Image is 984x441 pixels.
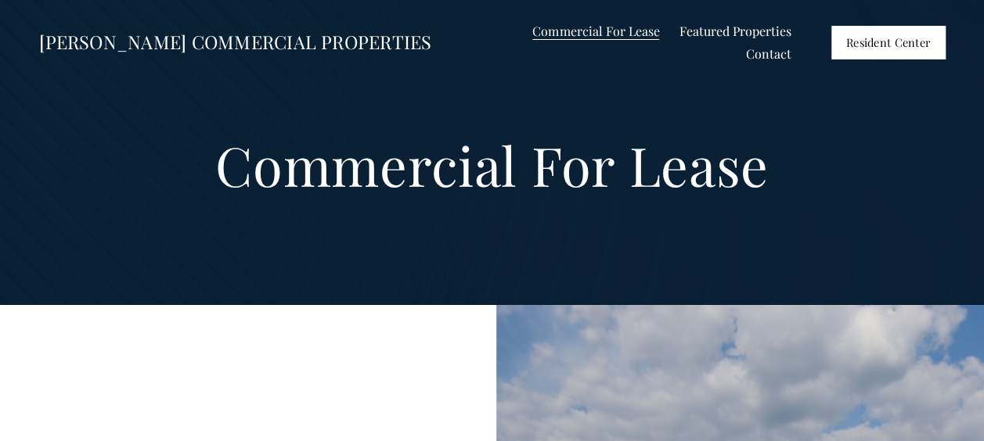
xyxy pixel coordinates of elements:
h1: Commercial For Lease [39,137,944,192]
a: [PERSON_NAME] COMMERCIAL PROPERTIES [39,30,431,54]
a: Contact [745,42,791,65]
span: Commercial For Lease [532,21,659,41]
a: folder dropdown [532,20,659,42]
span: Featured Properties [679,21,791,41]
a: Resident Center [831,26,945,59]
a: folder dropdown [679,20,791,42]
